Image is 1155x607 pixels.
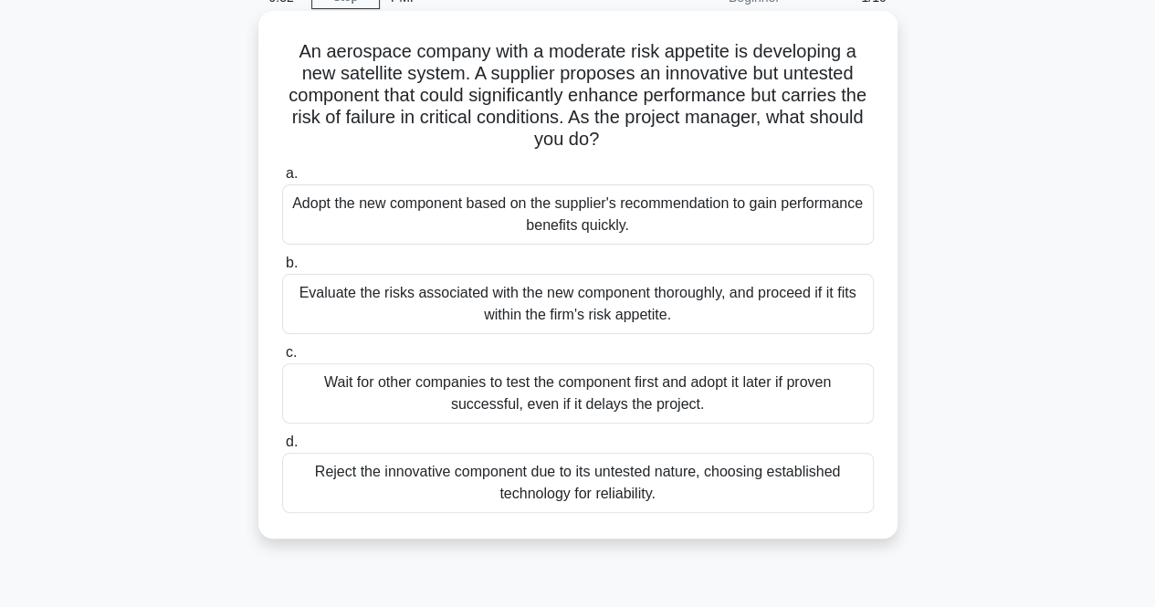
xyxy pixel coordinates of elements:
[282,184,874,245] div: Adopt the new component based on the supplier's recommendation to gain performance benefits quickly.
[286,165,298,181] span: a.
[286,255,298,270] span: b.
[286,434,298,449] span: d.
[280,40,876,152] h5: An aerospace company with a moderate risk appetite is developing a new satellite system. A suppli...
[282,363,874,424] div: Wait for other companies to test the component first and adopt it later if proven successful, eve...
[286,344,297,360] span: c.
[282,453,874,513] div: Reject the innovative component due to its untested nature, choosing established technology for r...
[282,274,874,334] div: Evaluate the risks associated with the new component thoroughly, and proceed if it fits within th...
